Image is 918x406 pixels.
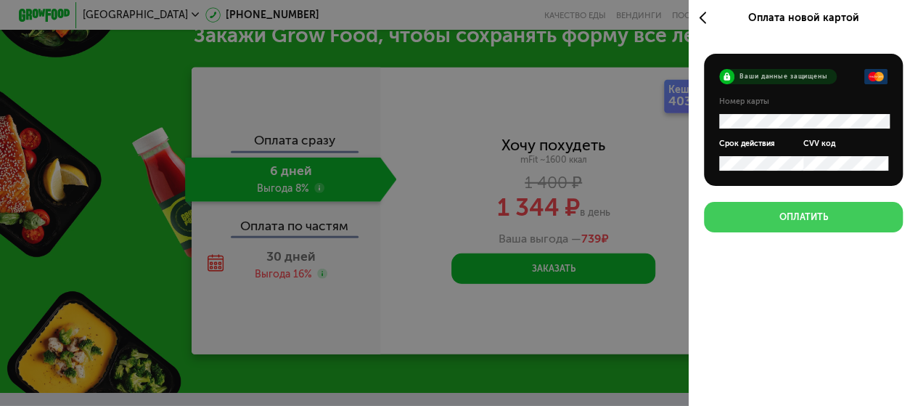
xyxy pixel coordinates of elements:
span: Ваши данные защищены [739,73,828,81]
span: Срок действия [719,139,775,149]
span: Номер карты [719,97,769,107]
div: Оплатить [779,211,827,224]
span: CVV код [803,139,835,149]
button: Оплатить [704,202,903,232]
span: Оплата новой картой [747,12,858,24]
